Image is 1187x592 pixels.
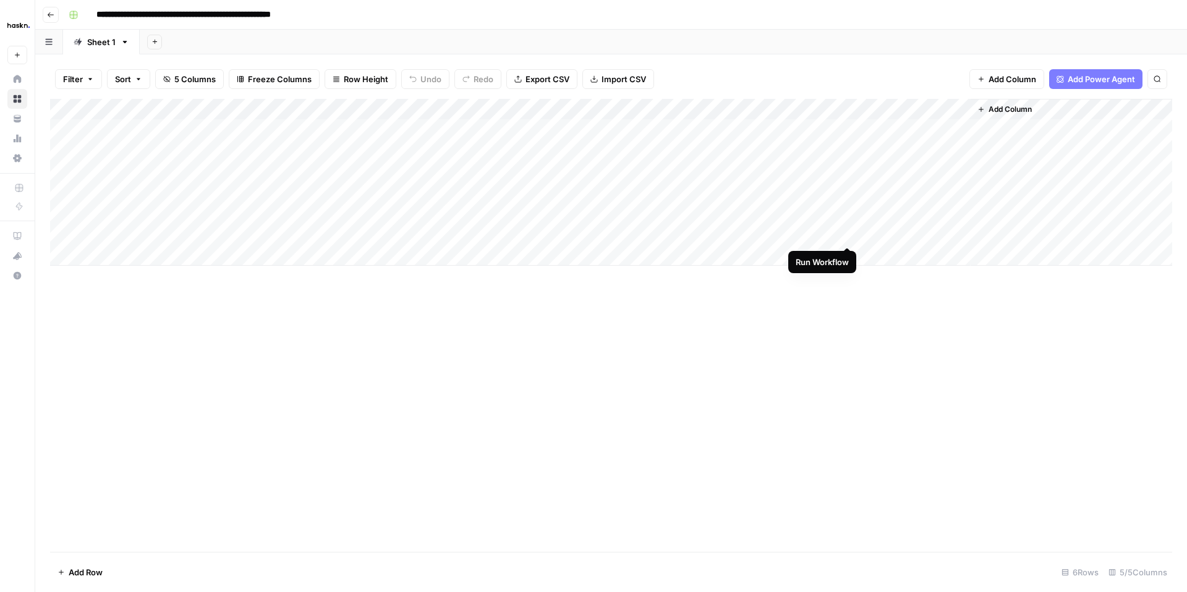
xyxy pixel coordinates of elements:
[796,256,849,268] div: Run Workflow
[401,69,449,89] button: Undo
[155,69,224,89] button: 5 Columns
[7,14,30,36] img: Haskn Logo
[63,30,140,54] a: Sheet 1
[8,247,27,265] div: What's new?
[344,73,388,85] span: Row Height
[50,562,110,582] button: Add Row
[972,101,1037,117] button: Add Column
[7,246,27,266] button: What's new?
[602,73,646,85] span: Import CSV
[7,89,27,109] a: Browse
[7,69,27,89] a: Home
[229,69,320,89] button: Freeze Columns
[7,10,27,41] button: Workspace: Haskn
[115,73,131,85] span: Sort
[582,69,654,89] button: Import CSV
[7,148,27,168] a: Settings
[1057,562,1104,582] div: 6 Rows
[525,73,569,85] span: Export CSV
[1068,73,1135,85] span: Add Power Agent
[454,69,501,89] button: Redo
[107,69,150,89] button: Sort
[7,266,27,285] button: Help + Support
[174,73,216,85] span: 5 Columns
[7,109,27,129] a: Your Data
[63,73,83,85] span: Filter
[474,73,493,85] span: Redo
[989,73,1036,85] span: Add Column
[420,73,441,85] span: Undo
[1049,69,1142,89] button: Add Power Agent
[7,226,27,246] a: AirOps Academy
[7,129,27,148] a: Usage
[989,104,1032,115] span: Add Column
[506,69,577,89] button: Export CSV
[1104,562,1172,582] div: 5/5 Columns
[69,566,103,578] span: Add Row
[969,69,1044,89] button: Add Column
[55,69,102,89] button: Filter
[248,73,312,85] span: Freeze Columns
[87,36,116,48] div: Sheet 1
[325,69,396,89] button: Row Height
